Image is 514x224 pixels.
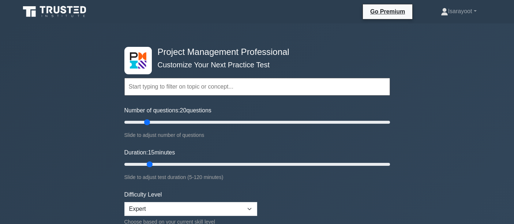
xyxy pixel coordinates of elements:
a: Isarayoot [423,4,494,19]
span: 15 [148,149,154,156]
a: Go Premium [366,7,409,16]
label: Number of questions: questions [124,106,211,115]
label: Difficulty Level [124,190,162,199]
h4: Project Management Professional [155,47,354,57]
div: Slide to adjust number of questions [124,131,390,139]
span: 20 [180,107,187,113]
label: Duration: minutes [124,148,175,157]
input: Start typing to filter on topic or concept... [124,78,390,96]
div: Slide to adjust test duration (5-120 minutes) [124,173,390,182]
